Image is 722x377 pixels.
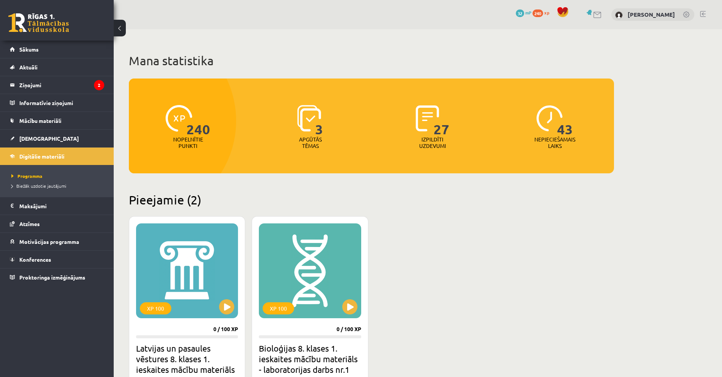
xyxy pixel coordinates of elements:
[297,105,321,132] img: icon-learned-topics-4a711ccc23c960034f471b6e78daf4a3bad4a20eaf4de84257b87e66633f6470.svg
[11,183,66,189] span: Biežāk uzdotie jautājumi
[10,41,104,58] a: Sākums
[10,148,104,165] a: Digitālie materiāli
[11,173,106,179] a: Programma
[8,13,69,32] a: Rīgas 1. Tālmācības vidusskola
[10,233,104,250] a: Motivācijas programma
[516,9,531,16] a: 32 mP
[129,53,614,68] h1: Mana statistika
[19,64,38,71] span: Aktuāli
[315,105,323,136] span: 3
[296,136,325,149] p: Apgūtās tēmas
[10,58,104,76] a: Aktuāli
[19,197,104,215] legend: Maksājumi
[173,136,203,149] p: Nopelnītie punkti
[259,343,361,375] h2: Bioloģijas 8. klases 1. ieskaites mācību materiāls - laboratorijas darbs nr.1
[544,9,549,16] span: xp
[19,135,79,142] span: [DEMOGRAPHIC_DATA]
[10,269,104,286] a: Proktoringa izmēģinājums
[166,105,192,132] img: icon-xp-0682a9bc20223a9ccc6f5883a126b849a74cddfe5390d2b41b4391c66f2066e7.svg
[10,130,104,147] a: [DEMOGRAPHIC_DATA]
[19,94,104,112] legend: Informatīvie ziņojumi
[557,105,573,136] span: 43
[10,76,104,94] a: Ziņojumi2
[19,76,104,94] legend: Ziņojumi
[19,238,79,245] span: Motivācijas programma
[10,251,104,268] a: Konferences
[19,256,51,263] span: Konferences
[129,192,614,207] h2: Pieejamie (2)
[416,105,439,132] img: icon-completed-tasks-ad58ae20a441b2904462921112bc710f1caf180af7a3daa7317a5a94f2d26646.svg
[525,9,531,16] span: mP
[628,11,675,18] a: [PERSON_NAME]
[532,9,543,17] span: 240
[532,9,553,16] a: 240 xp
[10,197,104,215] a: Maksājumi
[19,220,40,227] span: Atzīmes
[615,11,623,19] img: Marija Vorobeja
[19,153,64,160] span: Digitālie materiāli
[11,182,106,189] a: Biežāk uzdotie jautājumi
[536,105,563,132] img: icon-clock-7be60019b62300814b6bd22b8e044499b485619524d84068768e800edab66f18.svg
[418,136,447,149] p: Izpildīti uzdevumi
[136,343,238,375] h2: Latvijas un pasaules vēstures 8. klases 1. ieskaites mācību materiāls
[19,46,39,53] span: Sākums
[263,302,294,314] div: XP 100
[516,9,524,17] span: 32
[434,105,449,136] span: 27
[186,105,210,136] span: 240
[19,117,61,124] span: Mācību materiāli
[10,112,104,129] a: Mācību materiāli
[19,274,85,281] span: Proktoringa izmēģinājums
[140,302,171,314] div: XP 100
[94,80,104,90] i: 2
[534,136,575,149] p: Nepieciešamais laiks
[11,173,42,179] span: Programma
[10,94,104,112] a: Informatīvie ziņojumi
[10,215,104,232] a: Atzīmes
